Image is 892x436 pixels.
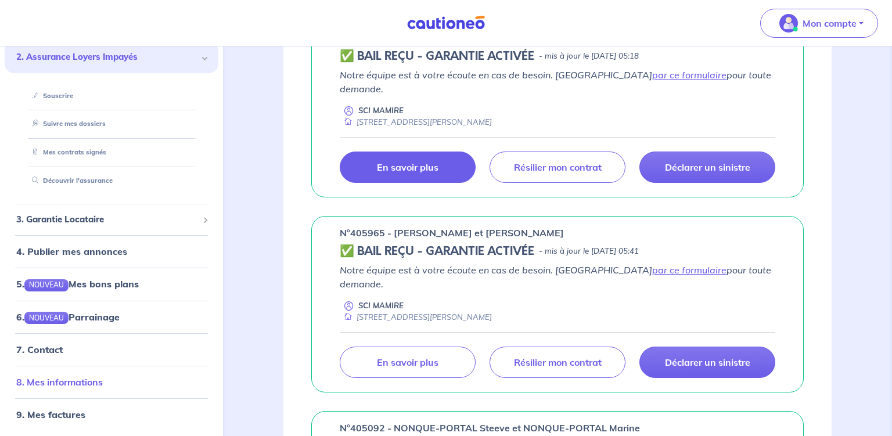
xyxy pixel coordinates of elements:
[5,41,218,73] div: 2. Assurance Loyers Impayés
[340,263,775,291] p: Notre équipe est à votre écoute en cas de besoin. [GEOGRAPHIC_DATA] pour toute demande.
[639,347,775,378] a: Déclarer un sinistre
[19,115,204,134] div: Suivre mes dossiers
[665,161,750,173] p: Déclarer un sinistre
[514,161,602,173] p: Résilier mon contrat
[340,226,564,240] p: n°405965 - [PERSON_NAME] et [PERSON_NAME]
[803,16,857,30] p: Mon compte
[19,143,204,162] div: Mes contrats signés
[490,152,625,183] a: Résilier mon contrat
[340,49,534,63] h5: ✅ BAIL REÇU - GARANTIE ACTIVÉE
[340,152,476,183] a: En savoir plus
[340,117,492,128] div: [STREET_ADDRESS][PERSON_NAME]
[27,92,73,100] a: Souscrire
[760,9,878,38] button: illu_account_valid_menu.svgMon compte
[5,370,218,394] div: 8. Mes informations
[5,305,218,329] div: 6.NOUVEAUParrainage
[377,356,438,368] p: En savoir plus
[16,51,198,64] span: 2. Assurance Loyers Impayés
[16,278,139,290] a: 5.NOUVEAUMes bons plans
[16,344,63,355] a: 7. Contact
[665,356,750,368] p: Déclarer un sinistre
[402,16,490,30] img: Cautioneo
[340,49,775,63] div: state: CONTRACT-VALIDATED, Context: ,MAYBE-CERTIFICATE,,LESSOR-DOCUMENTS,IS-ODEALIM
[639,152,775,183] a: Déclarer un sinistre
[340,347,476,378] a: En savoir plus
[779,14,798,33] img: illu_account_valid_menu.svg
[16,213,198,226] span: 3. Garantie Locataire
[358,300,404,311] p: SCI MAMIRE
[16,376,103,388] a: 8. Mes informations
[5,240,218,263] div: 4. Publier mes annonces
[16,311,120,323] a: 6.NOUVEAUParrainage
[5,208,218,231] div: 3. Garantie Locataire
[377,161,438,173] p: En savoir plus
[539,51,639,62] p: - mis à jour le [DATE] 05:18
[358,105,404,116] p: SCI MAMIRE
[514,356,602,368] p: Résilier mon contrat
[5,272,218,296] div: 5.NOUVEAUMes bons plans
[19,171,204,190] div: Découvrir l'assurance
[652,264,726,276] a: par ce formulaire
[490,347,625,378] a: Résilier mon contrat
[19,87,204,106] div: Souscrire
[652,69,726,81] a: par ce formulaire
[340,244,534,258] h5: ✅ BAIL REÇU - GARANTIE ACTIVÉE
[27,148,106,156] a: Mes contrats signés
[16,409,85,420] a: 9. Mes factures
[340,312,492,323] div: [STREET_ADDRESS][PERSON_NAME]
[340,68,775,96] p: Notre équipe est à votre écoute en cas de besoin. [GEOGRAPHIC_DATA] pour toute demande.
[5,338,218,361] div: 7. Contact
[340,244,775,258] div: state: CONTRACT-VALIDATED, Context: ,MAYBE-CERTIFICATE,,LESSOR-DOCUMENTS,IS-ODEALIM
[27,120,106,128] a: Suivre mes dossiers
[16,246,127,257] a: 4. Publier mes annonces
[539,246,639,257] p: - mis à jour le [DATE] 05:41
[27,176,113,185] a: Découvrir l'assurance
[5,403,218,426] div: 9. Mes factures
[340,421,640,435] p: n°405092 - NONQUE-PORTAL Steeve et NONQUE-PORTAL Marine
